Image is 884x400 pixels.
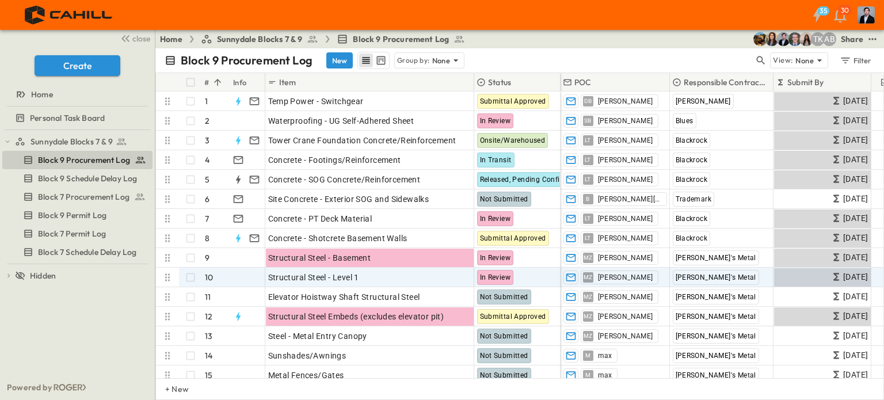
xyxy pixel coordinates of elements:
[279,77,296,88] p: Item
[132,33,150,44] span: close
[676,254,756,262] span: [PERSON_NAME]'s Metal
[38,191,129,203] span: Block 7 Procurement Log
[480,97,546,105] span: Submittal Approved
[432,55,451,66] p: None
[584,336,593,336] span: MZ
[676,97,731,105] span: [PERSON_NAME]
[2,226,150,242] a: Block 7 Permit Log
[598,351,612,360] span: max
[205,135,209,146] p: 3
[598,195,662,204] span: [PERSON_NAME][EMAIL_ADDRESS][DOMAIN_NAME]
[598,312,653,321] span: [PERSON_NAME]
[676,195,712,203] span: Trademark
[2,243,153,261] div: Block 7 Schedule Delay Logtest
[841,33,863,45] div: Share
[835,52,875,68] button: Filter
[676,313,756,321] span: [PERSON_NAME]'s Metal
[211,76,224,89] button: Sort
[787,77,824,88] p: Submit By
[205,311,212,322] p: 12
[15,134,150,150] a: Sunnydale Blocks 7 & 9
[843,134,868,147] span: [DATE]
[2,170,150,186] a: Block 9 Schedule Delay Log
[480,273,511,281] span: In Review
[843,231,868,245] span: [DATE]
[585,159,591,160] span: LT
[480,117,511,125] span: In Review
[806,5,829,25] button: 35
[359,54,373,67] button: row view
[374,54,388,67] button: kanban view
[205,291,211,303] p: 11
[574,77,592,88] p: POC
[30,270,56,281] span: Hidden
[684,77,767,88] p: Responsible Contractor
[181,52,313,68] p: Block 9 Procurement Log
[2,109,153,127] div: Personal Task Boardtest
[480,352,528,360] span: Not Submitted
[676,352,756,360] span: [PERSON_NAME]'s Metal
[2,244,150,260] a: Block 7 Schedule Delay Log
[397,55,430,66] p: Group by:
[205,330,212,342] p: 13
[205,350,212,361] p: 14
[202,73,231,92] div: #
[598,214,653,223] span: [PERSON_NAME]
[843,329,868,342] span: [DATE]
[843,271,868,284] span: [DATE]
[268,174,421,185] span: Concrete - SOG Concrete/Reinforcement
[205,154,209,166] p: 4
[337,33,465,45] a: Block 9 Procurement Log
[765,32,779,46] img: Kim Bowen (kbowen@cahill-sf.com)
[2,86,150,102] a: Home
[598,371,612,380] span: max
[598,332,653,341] span: [PERSON_NAME]
[205,252,209,264] p: 9
[676,215,708,223] span: Blackrock
[866,32,879,46] button: test
[480,136,546,144] span: Onsite/Warehoused
[268,115,414,127] span: Waterproofing - UG Self-Adhered Sheet
[205,115,209,127] p: 2
[2,110,150,126] a: Personal Task Board
[676,332,756,340] span: [PERSON_NAME]'s Metal
[2,152,150,168] a: Block 9 Procurement Log
[480,195,528,203] span: Not Submitted
[480,371,528,379] span: Not Submitted
[268,291,420,303] span: Elevator Hoistway Shaft Structural Steel
[14,3,125,27] img: 4f72bfc4efa7236828875bac24094a5ddb05241e32d018417354e964050affa1.png
[2,132,153,151] div: Sunnydale Blocks 7 & 9test
[843,349,868,362] span: [DATE]
[585,218,591,219] span: LT
[598,136,653,145] span: [PERSON_NAME]
[268,96,364,107] span: Temp Power - Switchgear
[753,32,767,46] img: Rachel Villicana (rvillicana@cahill-sf.com)
[676,156,708,164] span: Blackrock
[480,215,511,223] span: In Review
[480,156,512,164] span: In Transit
[30,112,105,124] span: Personal Task Board
[38,246,136,258] span: Block 7 Schedule Delay Log
[843,290,868,303] span: [DATE]
[268,272,359,283] span: Structural Steel - Level 1
[822,32,836,46] div: Andrew Barreto (abarreto@guzmangc.com)
[843,114,868,127] span: [DATE]
[598,253,653,262] span: [PERSON_NAME]
[584,257,593,258] span: MZ
[31,89,53,100] span: Home
[676,273,756,281] span: [PERSON_NAME]'s Metal
[353,33,449,45] span: Block 9 Procurement Log
[357,52,390,69] div: table view
[598,234,653,243] span: [PERSON_NAME]
[268,135,456,146] span: Tower Crane Foundation Concrete/Reinforcement
[676,117,694,125] span: Blues
[268,154,401,166] span: Concrete - Footings/Reinforcement
[843,212,868,225] span: [DATE]
[584,296,593,297] span: MZ
[2,224,153,243] div: Block 7 Permit Logtest
[268,193,429,205] span: Site Concrete - Exterior SOG and Sidewalks
[205,272,213,283] p: 10
[598,155,653,165] span: [PERSON_NAME]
